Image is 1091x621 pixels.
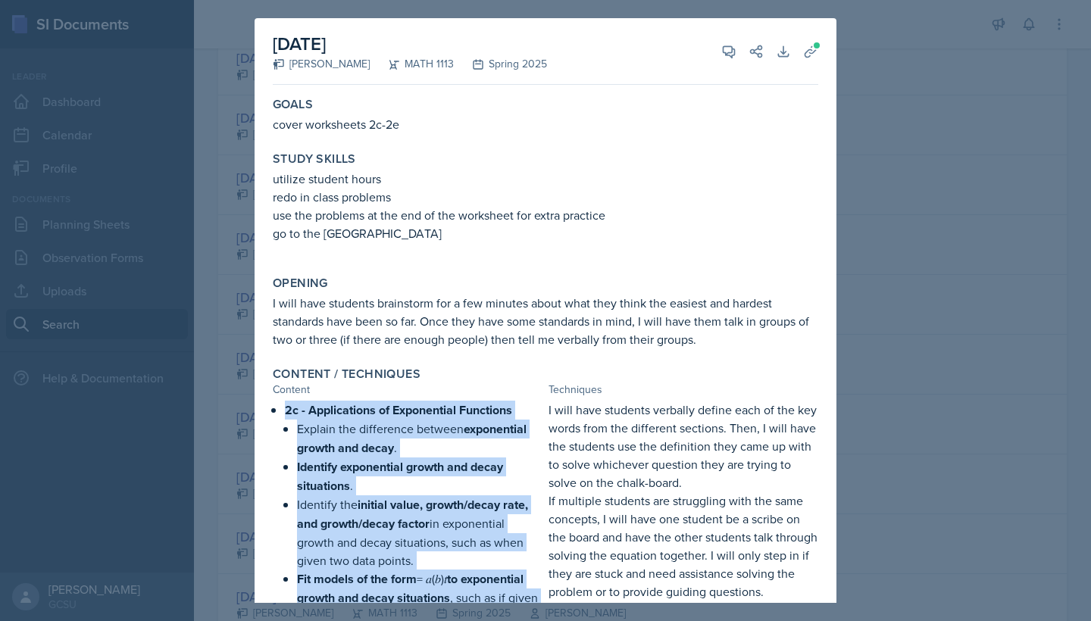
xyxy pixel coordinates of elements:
[273,188,818,206] p: redo in class problems
[273,294,818,348] p: I will have students brainstorm for a few minutes about what they think the easiest and hardest s...
[297,420,542,457] p: Explain the difference between .
[273,151,356,167] label: Study Skills
[297,570,417,588] strong: Fit models of the form
[297,495,542,570] p: Identify the in exponential growth and decay situations, such as when given two data points.
[549,491,818,601] p: If multiple students are struggling with the same concepts, I will have one student be a scribe o...
[549,401,818,491] p: I will have students verbally define each of the key words from the different sections. Then, I w...
[297,496,528,532] strong: initial value, growth/decay rate, and growth/decay factor
[370,56,454,72] div: MATH 1113
[285,401,512,419] strong: 2c - Applications of Exponential Functions
[297,457,542,495] p: .
[273,56,370,72] div: [PERSON_NAME]
[273,367,420,382] label: Content / Techniques
[273,276,328,291] label: Opening
[454,56,547,72] div: Spring 2025
[273,382,542,398] div: Content
[297,458,503,495] strong: Identify exponential growth and decay situations
[273,224,818,242] p: go to the [GEOGRAPHIC_DATA]
[549,382,818,398] div: Techniques
[273,97,313,112] label: Goals
[273,170,818,188] p: utilize student hours
[273,115,818,133] p: cover worksheets 2c-2e
[273,206,818,224] p: use the problems at the end of the worksheet for extra practice
[273,30,547,58] h2: [DATE]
